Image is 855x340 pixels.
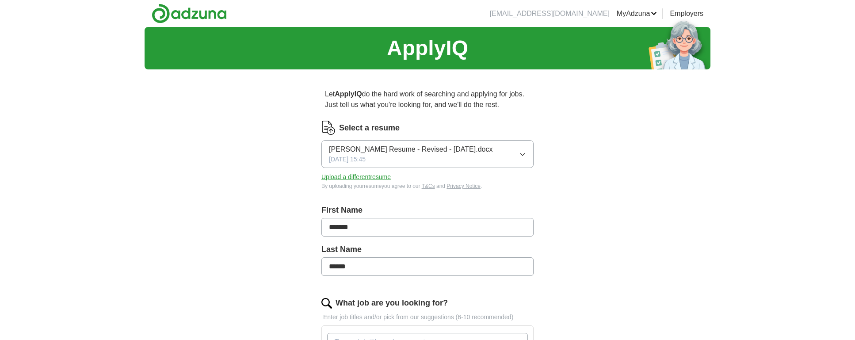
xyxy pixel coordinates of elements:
a: Privacy Notice [447,183,481,189]
label: Last Name [321,244,534,256]
p: Enter job titles and/or pick from our suggestions (6-10 recommended) [321,313,534,322]
a: T&Cs [422,183,435,189]
li: [EMAIL_ADDRESS][DOMAIN_NAME] [490,8,610,19]
a: Employers [670,8,703,19]
button: [PERSON_NAME] Resume - Revised - [DATE].docx[DATE] 15:45 [321,140,534,168]
label: Select a resume [339,122,400,134]
div: By uploading your resume you agree to our and . [321,182,534,190]
label: What job are you looking for? [336,297,448,309]
p: Let do the hard work of searching and applying for jobs. Just tell us what you're looking for, an... [321,85,534,114]
img: search.png [321,298,332,309]
span: [DATE] 15:45 [329,155,366,164]
strong: ApplyIQ [335,90,362,98]
a: MyAdzuna [617,8,657,19]
img: CV Icon [321,121,336,135]
span: [PERSON_NAME] Resume - Revised - [DATE].docx [329,144,492,155]
button: Upload a differentresume [321,172,391,182]
h1: ApplyIQ [387,32,468,64]
label: First Name [321,204,534,216]
img: Adzuna logo [152,4,227,23]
